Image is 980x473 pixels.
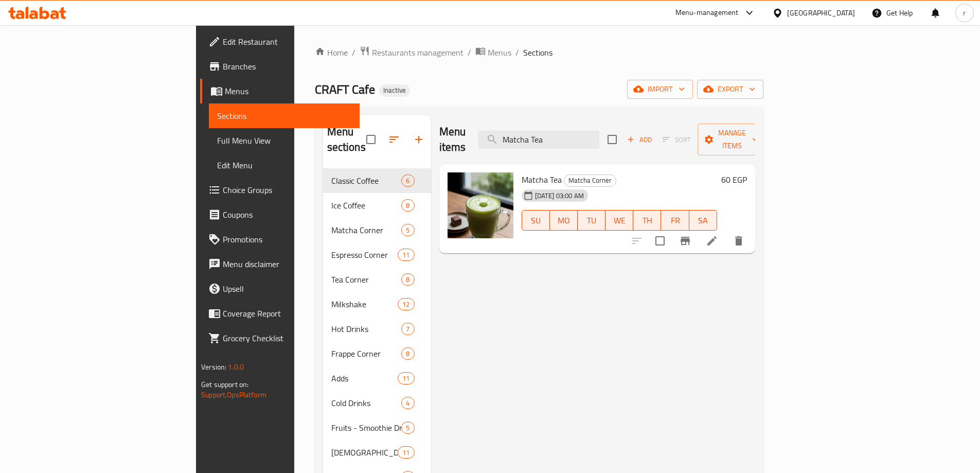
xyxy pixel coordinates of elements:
[323,292,431,317] div: Milkshake12
[323,193,431,218] div: Ice Coffee8
[209,103,360,128] a: Sections
[331,174,402,187] span: Classic Coffee
[661,210,689,231] button: FR
[360,129,382,150] span: Select all sections
[578,210,605,231] button: TU
[223,332,351,344] span: Grocery Checklist
[398,374,414,383] span: 11
[331,323,402,335] span: Hot Drinks
[488,46,511,59] span: Menus
[331,199,402,212] span: Ice Coffee
[402,275,414,285] span: 8
[200,301,360,326] a: Coverage Report
[323,218,431,242] div: Matcha Corner5
[331,446,398,459] span: [DEMOGRAPHIC_DATA]
[401,347,414,360] div: items
[515,46,519,59] li: /
[726,229,751,253] button: delete
[531,191,588,201] span: [DATE] 03:00 AM
[200,178,360,202] a: Choice Groups
[406,127,431,152] button: Add section
[201,360,226,374] span: Version:
[610,213,629,228] span: WE
[331,397,402,409] span: Cold Drinks
[693,213,713,228] span: SA
[323,415,431,440] div: Fruits - Smoothie Drinks5
[323,317,431,341] div: Hot Drinks7
[323,440,431,465] div: [DEMOGRAPHIC_DATA]11
[323,366,431,391] div: Adds11
[564,174,616,186] span: Matcha Corner
[200,54,360,79] a: Branches
[331,422,402,434] span: Fruits - Smoothie Drinks
[398,300,414,309] span: 12
[223,258,351,270] span: Menu disclaimer
[665,213,685,228] span: FR
[633,210,661,231] button: TH
[401,224,414,236] div: items
[627,80,693,99] button: import
[963,7,966,19] span: r
[698,124,767,155] button: Manage items
[223,283,351,295] span: Upsell
[601,129,623,150] span: Select section
[398,250,414,260] span: 11
[379,86,410,95] span: Inactive
[637,213,657,228] span: TH
[402,176,414,186] span: 6
[522,172,562,187] span: Matcha Tea
[526,213,546,228] span: SU
[323,267,431,292] div: Tea Corner8
[605,210,633,231] button: WE
[705,83,755,96] span: export
[623,132,656,148] button: Add
[623,132,656,148] span: Add item
[331,347,402,360] span: Frappe Corner
[323,341,431,366] div: Frappe Corner8
[448,172,513,238] img: Matcha Tea
[331,372,398,384] span: Adds
[402,201,414,211] span: 8
[200,276,360,301] a: Upsell
[398,446,414,459] div: items
[372,46,464,59] span: Restaurants management
[379,84,410,97] div: Inactive
[478,131,599,149] input: search
[706,235,718,247] a: Edit menu item
[331,224,402,236] span: Matcha Corner
[402,225,414,235] span: 5
[398,298,414,310] div: items
[401,199,414,212] div: items
[635,83,685,96] span: import
[223,184,351,196] span: Choice Groups
[323,391,431,415] div: Cold Drinks4
[401,323,414,335] div: items
[200,326,360,351] a: Grocery Checklist
[706,127,758,152] span: Manage items
[315,46,763,59] nav: breadcrumb
[217,110,351,122] span: Sections
[697,80,763,99] button: export
[331,298,398,310] span: Milkshake
[228,360,244,374] span: 1.0.0
[721,172,747,187] h6: 60 EGP
[673,229,698,253] button: Branch-specific-item
[223,36,351,48] span: Edit Restaurant
[401,422,414,434] div: items
[217,159,351,171] span: Edit Menu
[331,273,402,286] span: Tea Corner
[398,249,414,261] div: items
[315,78,375,101] span: CRAFT Cafe
[675,7,739,19] div: Menu-management
[331,249,398,261] div: Espresso Corner
[401,174,414,187] div: items
[360,46,464,59] a: Restaurants management
[323,168,431,193] div: Classic Coffee6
